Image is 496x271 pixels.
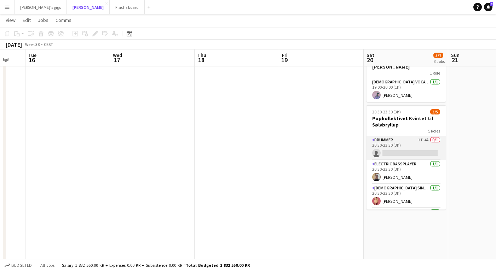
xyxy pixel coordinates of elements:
div: 3 Jobs [434,59,445,64]
button: [PERSON_NAME]'s gigs [15,0,67,14]
span: Tue [28,52,36,58]
span: 19 [281,56,288,64]
a: Jobs [35,16,51,25]
a: 2 [484,3,492,11]
span: All jobs [39,263,56,268]
span: Thu [197,52,206,58]
app-job-card: 19:00-20:00 (1h)1/1Solist Indslag - [PERSON_NAME]1 Role[DEMOGRAPHIC_DATA] Vocal + Guitar1/119:00-... [367,47,446,102]
app-card-role: Guitarist1/1 [367,208,446,232]
span: 3/5 [430,109,440,114]
a: Comms [53,16,74,25]
span: 18 [196,56,206,64]
app-card-role: Drummer1I4A0/120:30-23:30 (3h) [367,136,446,160]
span: 2 [490,2,493,6]
span: Edit [23,17,31,23]
a: View [3,16,18,25]
span: Week 38 [23,42,41,47]
span: 5/7 [433,53,443,58]
app-job-card: 20:30-23:30 (3h)3/5Popkollektivet Kvintet til Sølvbryllup5 RolesDrummer1I4A0/120:30-23:30 (3h) El... [367,105,446,210]
a: Edit [20,16,34,25]
span: Jobs [38,17,48,23]
button: [PERSON_NAME] [67,0,110,14]
span: Fri [282,52,288,58]
button: Budgeted [4,261,33,269]
span: 1 Role [430,70,440,76]
div: Salary 1 832 550.00 KR + Expenses 0.00 KR + Subsistence 0.00 KR = [62,263,250,268]
h3: Popkollektivet Kvintet til Sølvbryllup [367,115,446,128]
span: 5 Roles [428,128,440,134]
span: 17 [112,56,122,64]
span: 20:30-23:30 (3h) [372,109,401,114]
app-card-role: [DEMOGRAPHIC_DATA] Vocal + Guitar1/119:00-20:00 (1h)[PERSON_NAME] [367,78,446,102]
app-card-role: Electric Bassplayer1/120:30-23:30 (3h)[PERSON_NAME] [367,160,446,184]
span: 16 [27,56,36,64]
app-card-role: [DEMOGRAPHIC_DATA] Singer1/120:30-23:30 (3h)[PERSON_NAME] [367,184,446,208]
span: 20 [365,56,374,64]
button: Flachs board [110,0,145,14]
span: Wed [113,52,122,58]
span: 21 [450,56,460,64]
div: [DATE] [6,41,22,48]
span: Sun [451,52,460,58]
div: CEST [44,42,53,47]
span: Total Budgeted 1 832 550.00 KR [186,263,250,268]
span: Comms [56,17,71,23]
span: Sat [367,52,374,58]
span: View [6,17,16,23]
span: Budgeted [11,263,32,268]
